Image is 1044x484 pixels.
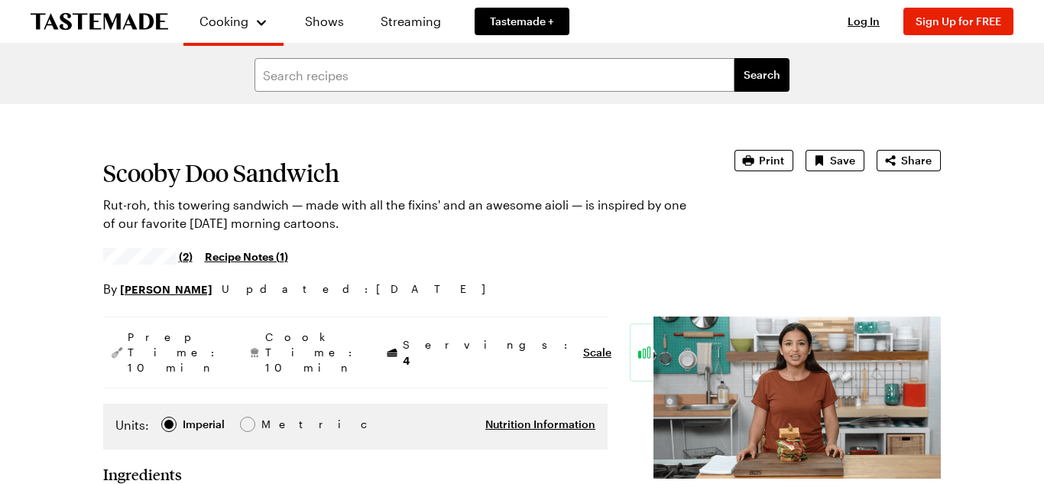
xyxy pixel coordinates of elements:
span: Imperial [183,416,226,433]
button: Scale [583,345,611,360]
button: Log In [833,14,894,29]
span: Servings: [403,337,575,369]
span: Prep Time: 10 min [128,330,222,375]
button: Save recipe [806,150,864,171]
h1: Scooby Doo Sandwich [103,159,692,187]
span: Cooking [199,14,248,28]
a: Recipe Notes (1) [205,248,288,265]
span: Tastemade + [490,14,554,29]
button: Nutrition Information [485,417,595,432]
button: filters [734,58,789,92]
a: To Tastemade Home Page [31,13,168,31]
span: Log In [848,15,880,28]
span: Share [901,153,932,168]
span: Save [830,153,855,168]
a: 5/5 stars from 2 reviews [103,250,193,262]
p: Rut-roh, this towering sandwich — made with all the fixins' and an awesome aioli — is inspired by... [103,196,692,232]
a: Tastemade + [475,8,569,35]
span: Sign Up for FREE [916,15,1001,28]
span: Metric [261,416,295,433]
label: Units: [115,416,149,434]
div: Imperial [183,416,225,433]
div: Imperial Metric [115,416,293,437]
span: (2) [179,248,193,264]
a: [PERSON_NAME] [120,281,212,297]
button: Sign Up for FREE [903,8,1013,35]
span: 4 [403,352,410,367]
span: Updated : [DATE] [222,281,501,297]
button: Print [734,150,793,171]
input: Search recipes [255,58,734,92]
div: Metric [261,416,293,433]
button: Cooking [199,6,268,37]
p: By [103,280,212,298]
h2: Ingredients [103,465,182,483]
span: Cook Time: 10 min [265,330,360,375]
button: Share [877,150,941,171]
span: Search [744,67,780,83]
span: Print [759,153,784,168]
